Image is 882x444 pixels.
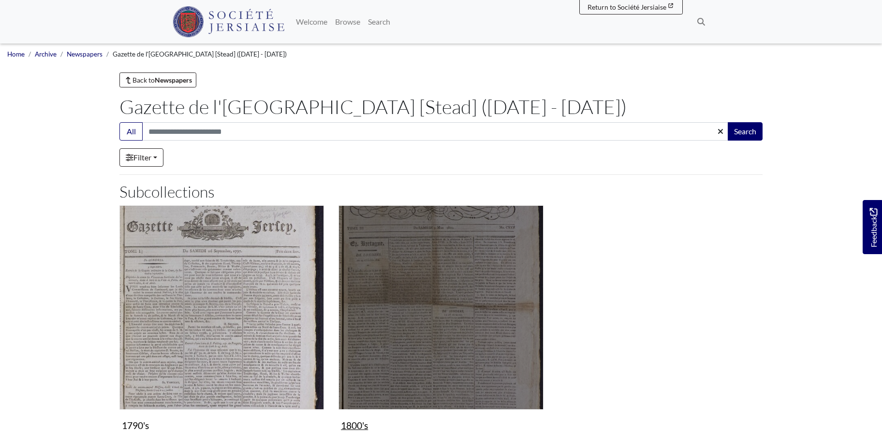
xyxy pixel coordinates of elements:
[173,4,284,40] a: Société Jersiaise logo
[35,50,57,58] a: Archive
[338,205,543,435] a: 1800's 1800's
[331,12,364,31] a: Browse
[292,12,331,31] a: Welcome
[119,205,324,410] img: 1790's
[588,3,666,11] span: Return to Société Jersiaise
[119,183,763,201] h2: Subcollections
[867,208,879,247] span: Feedback
[119,72,196,87] a: Back toNewspapers
[728,122,763,141] button: Search
[119,95,763,118] h1: Gazette de l'[GEOGRAPHIC_DATA] [Stead] ([DATE] - [DATE])
[173,6,284,37] img: Société Jersiaise
[155,76,192,84] strong: Newspapers
[863,200,882,254] a: Would you like to provide feedback?
[7,50,25,58] a: Home
[119,122,143,141] button: All
[338,205,543,410] img: 1800's
[142,122,729,141] input: Search this collection...
[113,50,287,58] span: Gazette de l'[GEOGRAPHIC_DATA] [Stead] ([DATE] - [DATE])
[119,205,324,435] a: 1790's 1790's
[67,50,103,58] a: Newspapers
[119,148,163,167] a: Filter
[364,12,394,31] a: Search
